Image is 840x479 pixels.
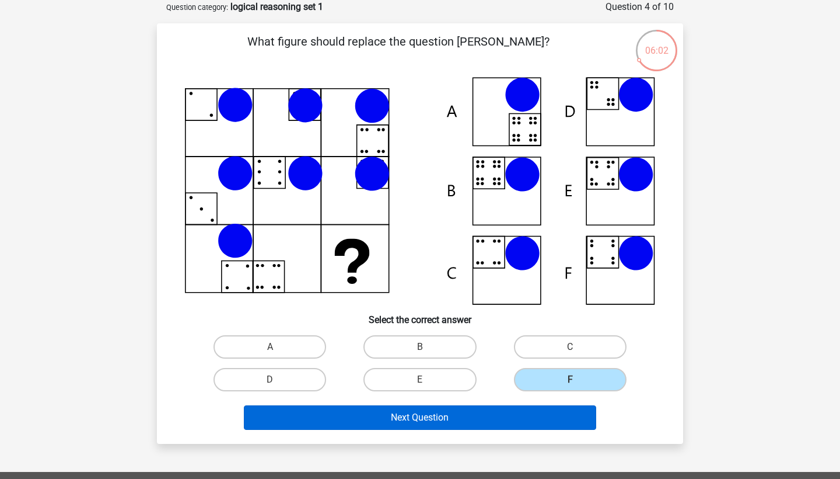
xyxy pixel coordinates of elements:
strong: logical reasoning set 1 [230,1,323,12]
button: Next Question [244,405,597,430]
h6: Select the correct answer [176,305,664,325]
small: Question category: [166,3,228,12]
label: C [514,335,626,359]
label: F [514,368,626,391]
label: B [363,335,476,359]
div: 06:02 [635,29,678,58]
label: D [213,368,326,391]
label: E [363,368,476,391]
label: A [213,335,326,359]
p: What figure should replace the question [PERSON_NAME]? [176,33,621,68]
